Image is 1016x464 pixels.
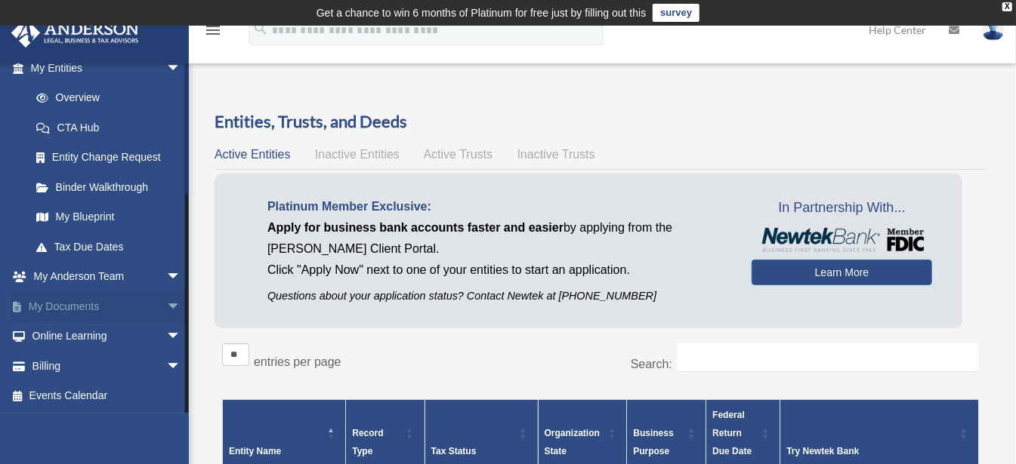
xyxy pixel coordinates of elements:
[21,172,196,202] a: Binder Walkthrough
[21,112,196,143] a: CTA Hub
[21,232,196,262] a: Tax Due Dates
[166,291,196,322] span: arrow_drop_down
[166,53,196,84] span: arrow_drop_down
[317,4,647,22] div: Get a chance to win 6 months of Platinum for free just by filling out this
[11,291,204,321] a: My Documentsarrow_drop_down
[267,221,564,234] span: Apply for business bank accounts faster and easier
[166,262,196,293] span: arrow_drop_down
[21,202,196,232] a: My Blueprint
[786,442,956,460] div: Try Newtek Bank
[267,217,729,260] p: by applying from the [PERSON_NAME] Client Portal.
[752,260,932,285] a: Learn More
[752,196,932,220] span: In Partnership With...
[633,428,673,456] span: Business Purpose
[254,355,341,368] label: entries per page
[7,18,144,48] img: Anderson Advisors Platinum Portal
[215,148,290,161] span: Active Entities
[315,148,400,161] span: Inactive Entities
[229,446,281,456] span: Entity Name
[352,428,383,456] span: Record Type
[166,351,196,382] span: arrow_drop_down
[982,19,1005,41] img: User Pic
[712,410,752,456] span: Federal Return Due Date
[267,260,729,281] p: Click "Apply Now" next to one of your entities to start an application.
[267,287,729,306] p: Questions about your application status? Contact Newtek at [PHONE_NUMBER]
[204,26,222,39] a: menu
[11,321,204,352] a: Online Learningarrow_drop_down
[11,351,204,381] a: Billingarrow_drop_down
[215,110,987,134] h3: Entities, Trusts, and Deeds
[204,21,222,39] i: menu
[1002,2,1012,11] div: close
[21,143,196,173] a: Entity Change Request
[653,4,699,22] a: survey
[545,428,600,456] span: Organization State
[517,148,595,161] span: Inactive Trusts
[631,358,672,370] label: Search:
[431,446,477,456] span: Tax Status
[11,381,204,411] a: Events Calendar
[11,53,196,83] a: My Entitiesarrow_drop_down
[759,228,925,252] img: NewtekBankLogoSM.png
[252,20,269,37] i: search
[267,196,729,217] p: Platinum Member Exclusive:
[21,83,189,113] a: Overview
[11,262,204,292] a: My Anderson Teamarrow_drop_down
[166,321,196,352] span: arrow_drop_down
[424,148,493,161] span: Active Trusts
